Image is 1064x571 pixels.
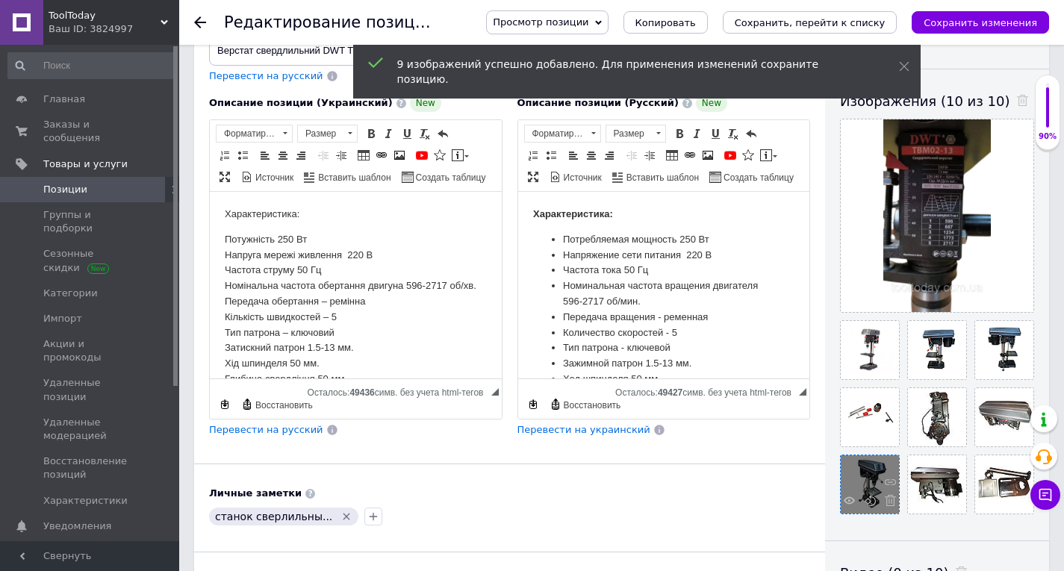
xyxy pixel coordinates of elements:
span: Импорт [43,312,82,325]
iframe: Визуальный текстовый редактор, 9B6546D7-BE6E-4C27-A268-7909C78FA7B9 [210,192,502,378]
span: Уведомления [43,519,111,533]
span: Создать таблицу [721,172,794,184]
span: Просмотр позиции [493,16,588,28]
a: Вставить сообщение [758,147,780,163]
span: станок сверлильны... [215,511,332,522]
div: Вернуться назад [194,16,206,28]
input: Например, H&M женское платье зеленое 38 размер вечернее макси с блестками [209,36,504,66]
a: Увеличить отступ [641,147,658,163]
a: По правому краю [293,147,309,163]
li: Номинальная частота вращения двигателя 596-2717 об/мин. [45,87,247,118]
span: Размер [298,125,343,142]
a: Восстановить [239,396,315,413]
a: Развернуть [217,169,233,185]
a: Размер [606,125,666,143]
a: По центру [275,147,291,163]
span: Источник [561,172,602,184]
span: Удаленные позиции [43,376,138,403]
button: Сохранить, перейти к списку [723,11,897,34]
a: Курсив (Ctrl+I) [381,125,397,142]
a: Вставить / удалить нумерованный список [525,147,541,163]
a: Источник [239,169,296,185]
li: Напряжение сети питания 220 В [45,56,247,72]
a: Таблица [355,147,372,163]
span: New [696,94,727,112]
span: Создать таблицу [414,172,486,184]
a: Вставить / удалить нумерованный список [217,147,233,163]
b: Личные заметки [209,487,302,499]
div: 90% [1036,131,1060,142]
span: Заказы и сообщения [43,118,138,145]
button: Копировать [623,11,708,34]
a: По центру [583,147,600,163]
span: Перевести на русский [209,424,323,435]
a: Увеличить отступ [333,147,349,163]
a: По левому краю [565,147,582,163]
i: Сохранить изменения [924,17,1037,28]
li: Зажимной патрон 1.5-13 мм. [45,164,247,180]
span: New [410,94,441,112]
a: По правому краю [601,147,617,163]
a: Убрать форматирование [725,125,741,142]
p: Потужність 250 Вт Напруга мережі живлення 220 В Частота струму 50 Гц Номінальна частота обертання... [15,40,277,258]
button: Сохранить изменения [912,11,1049,34]
a: Сделать резервную копию сейчас [525,396,541,413]
i: Сохранить, перейти к списку [735,17,886,28]
a: Курсив (Ctrl+I) [689,125,706,142]
span: Перетащите для изменения размера [799,388,806,396]
span: Удаленные модерацией [43,416,138,443]
span: Форматирование [525,125,586,142]
li: Количество скоростей - 5 [45,134,247,149]
span: Категории [43,287,98,300]
a: Полужирный (Ctrl+B) [363,125,379,142]
a: Вставить / удалить маркированный список [543,147,559,163]
a: Вставить/Редактировать ссылку (Ctrl+L) [682,147,698,163]
a: Подчеркнутый (Ctrl+U) [399,125,415,142]
strong: Характеристика: [15,16,95,28]
span: Копировать [635,17,696,28]
a: Сделать резервную копию сейчас [217,396,233,413]
li: Передача вращения - ременная [45,118,247,134]
button: Чат с покупателем [1030,480,1060,510]
span: 49427 [658,387,682,398]
li: Потребляемая мощность 250 Вт [45,40,247,56]
span: Главная [43,93,85,106]
span: Сезонные скидки [43,247,138,274]
span: Группы и подборки [43,208,138,235]
span: Форматирование [217,125,278,142]
span: Позиции [43,183,87,196]
div: 9 изображений успешно добавлено. Для применения изменений сохраните позицию. [397,57,862,87]
a: Форматирование [524,125,601,143]
span: 49436 [349,387,374,398]
a: Отменить (Ctrl+Z) [743,125,759,142]
a: Изображение [391,147,408,163]
a: Отменить (Ctrl+Z) [435,125,451,142]
li: Частота тока 50 Гц [45,71,247,87]
span: Вставить шаблон [316,172,391,184]
p: Характеристика: [15,15,277,31]
div: Ваш ID: 3824997 [49,22,179,36]
a: Вставить иконку [432,147,448,163]
span: Вставить шаблон [624,172,699,184]
div: Подсчет символов [308,384,491,398]
a: Вставить шаблон [302,169,393,185]
span: Восстановление позиций [43,455,138,481]
a: Вставить / удалить маркированный список [234,147,251,163]
li: Тип патрона - ключевой [45,149,247,164]
span: Размер [606,125,651,142]
a: Добавить видео с YouTube [414,147,430,163]
a: Уменьшить отступ [623,147,640,163]
a: По левому краю [257,147,273,163]
a: Полужирный (Ctrl+B) [671,125,688,142]
a: Источник [547,169,604,185]
a: Вставить иконку [740,147,756,163]
body: Визуальный текстовый редактор, 9B6546D7-BE6E-4C27-A268-7909C78FA7B9 [15,15,277,376]
a: Вставить сообщение [449,147,471,163]
span: Перетащите для изменения размера [491,388,499,396]
a: Развернуть [525,169,541,185]
iframe: Визуальный текстовый редактор, 3F5E526D-0CF4-4970-8275-D6986172D27C [518,192,810,378]
a: Размер [297,125,358,143]
a: Добавить видео с YouTube [722,147,738,163]
span: Акции и промокоды [43,337,138,364]
div: Изображения (10 из 10) [840,92,1034,110]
